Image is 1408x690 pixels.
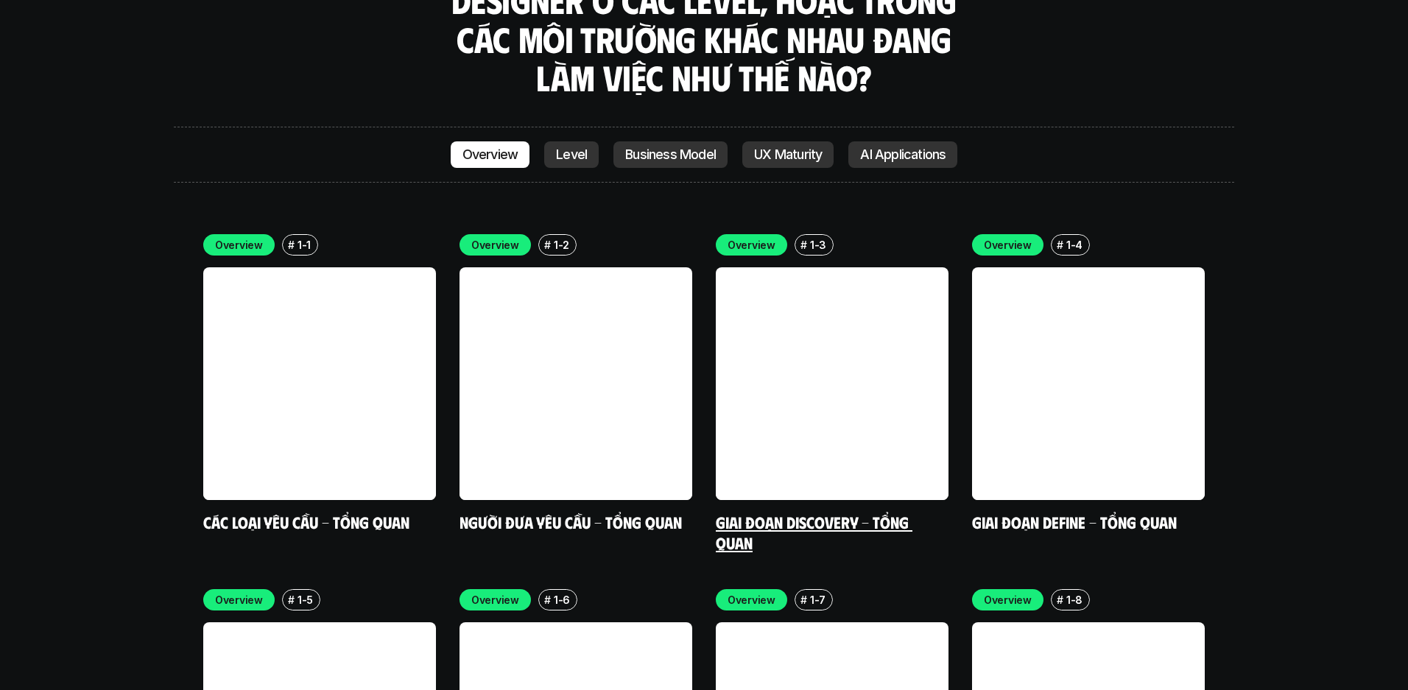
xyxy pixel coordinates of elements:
h6: # [1057,594,1063,605]
p: 1-1 [298,237,311,253]
p: 1-8 [1066,592,1083,608]
h6: # [288,239,295,250]
h6: # [544,239,551,250]
p: Overview [728,592,775,608]
p: 1-2 [554,237,569,253]
h6: # [800,594,807,605]
p: Overview [215,237,263,253]
p: 1-5 [298,592,313,608]
a: Business Model [613,141,728,168]
h6: # [800,239,807,250]
p: 1-7 [810,592,826,608]
p: 1-6 [554,592,570,608]
p: Overview [728,237,775,253]
h6: # [288,594,295,605]
a: Giai đoạn Define - Tổng quan [972,512,1177,532]
p: Overview [471,237,519,253]
p: Overview [471,592,519,608]
p: 1-4 [1066,237,1083,253]
p: Business Model [625,147,716,162]
a: Overview [451,141,530,168]
a: Các loại yêu cầu - Tổng quan [203,512,409,532]
p: Overview [984,237,1032,253]
p: Overview [462,147,518,162]
a: Level [544,141,599,168]
a: Giai đoạn Discovery - Tổng quan [716,512,912,552]
p: UX Maturity [754,147,822,162]
a: AI Applications [848,141,957,168]
h6: # [1057,239,1063,250]
a: Người đưa yêu cầu - Tổng quan [460,512,682,532]
p: Level [556,147,587,162]
h6: # [544,594,551,605]
p: Overview [984,592,1032,608]
p: 1-3 [810,237,826,253]
a: UX Maturity [742,141,834,168]
p: Overview [215,592,263,608]
p: AI Applications [860,147,946,162]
